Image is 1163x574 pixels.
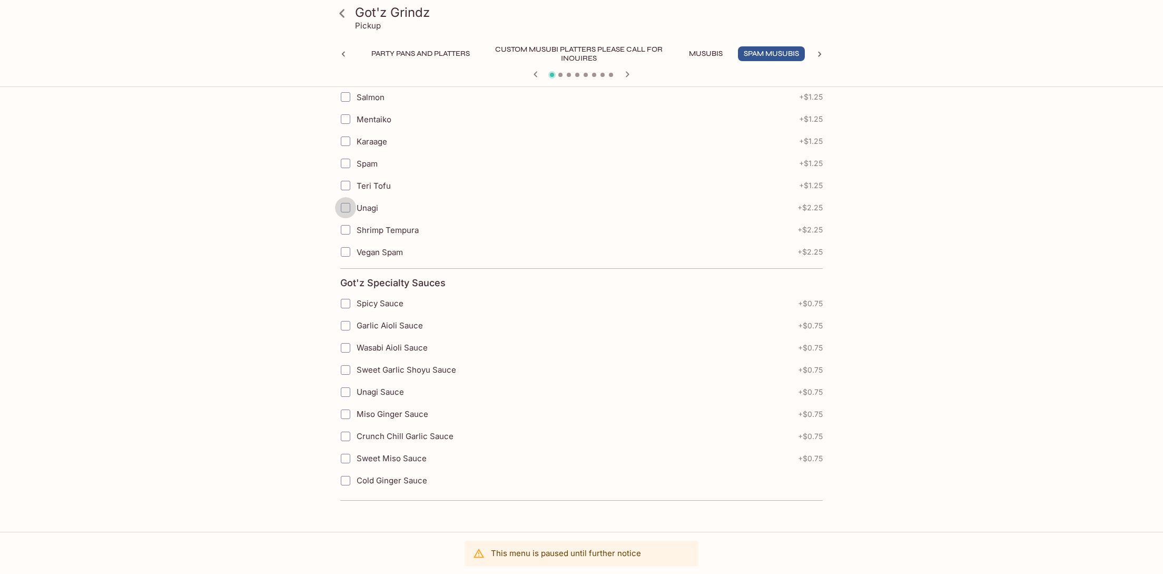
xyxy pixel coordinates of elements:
[357,409,428,419] span: Miso Ginger Sauce
[366,46,476,61] button: Party Pans and Platters
[484,46,674,61] button: Custom Musubi Platters PLEASE CALL FOR INQUIRES
[798,410,823,419] span: + $0.75
[798,344,823,352] span: + $0.75
[355,21,381,31] p: Pickup
[357,320,423,330] span: Garlic Aioli Sauce
[357,114,391,124] span: Mentaiko
[357,343,428,353] span: Wasabi Aioli Sauce
[799,137,823,145] span: + $1.25
[799,181,823,190] span: + $1.25
[491,548,641,558] p: This menu is paused until further notice
[357,431,454,441] span: Crunch Chill Garlic Sauce
[357,247,403,257] span: Vegan Spam
[357,92,385,102] span: Salmon
[357,203,378,213] span: Unagi
[357,365,456,375] span: Sweet Garlic Shoyu Sauce
[799,159,823,168] span: + $1.25
[357,159,378,169] span: Spam
[798,432,823,441] span: + $0.75
[357,137,387,147] span: Karaage
[357,225,419,235] span: Shrimp Tempura
[799,115,823,123] span: + $1.25
[357,453,427,463] span: Sweet Miso Sauce
[682,46,730,61] button: Musubis
[797,226,823,234] span: + $2.25
[799,93,823,101] span: + $1.25
[357,181,391,191] span: Teri Tofu
[357,298,403,308] span: Spicy Sauce
[355,4,826,21] h3: Got'z Grindz
[798,388,823,396] span: + $0.75
[738,46,805,61] button: Spam Musubis
[797,203,823,212] span: + $2.25
[798,322,823,330] span: + $0.75
[340,277,446,289] h4: Got'z Specialty Sauces
[798,454,823,463] span: + $0.75
[798,299,823,308] span: + $0.75
[357,387,404,397] span: Unagi Sauce
[798,366,823,374] span: + $0.75
[357,475,427,485] span: Cold Ginger Sauce
[797,248,823,256] span: + $2.25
